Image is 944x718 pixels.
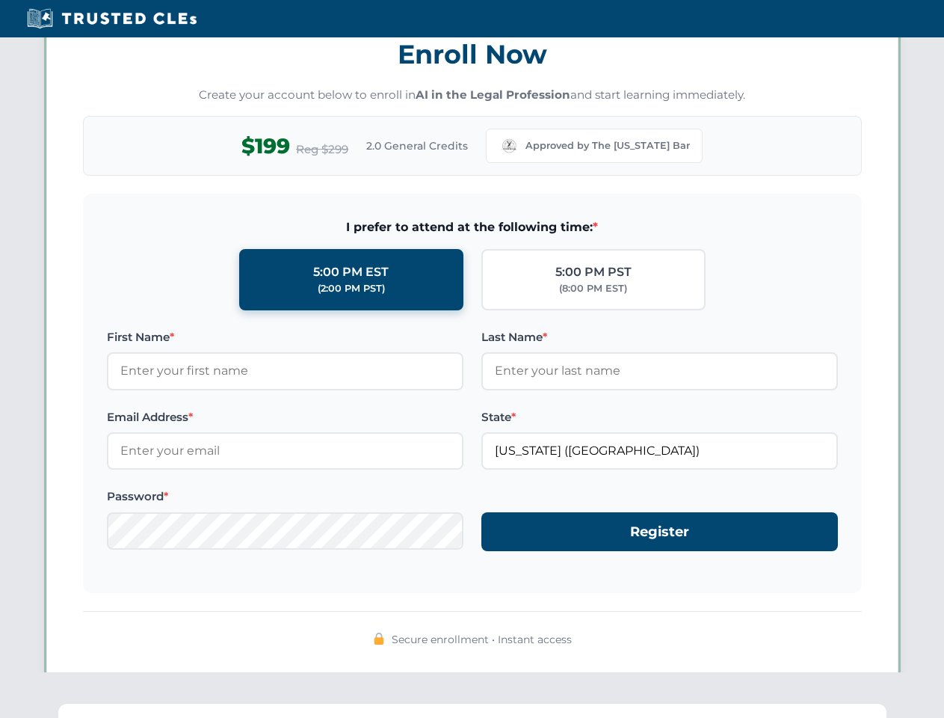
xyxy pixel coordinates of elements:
[22,7,201,30] img: Trusted CLEs
[555,263,632,282] div: 5:00 PM PST
[416,88,570,102] strong: AI in the Legal Profession
[499,135,519,156] img: Missouri Bar
[366,138,468,154] span: 2.0 General Credits
[107,432,463,470] input: Enter your email
[107,218,838,237] span: I prefer to attend at the following time:
[107,408,463,426] label: Email Address
[559,281,627,296] div: (8:00 PM EST)
[481,328,838,346] label: Last Name
[83,87,862,104] p: Create your account below to enroll in and start learning immediately.
[481,352,838,390] input: Enter your last name
[241,129,290,163] span: $199
[318,281,385,296] div: (2:00 PM PST)
[296,141,348,159] span: Reg $299
[107,352,463,390] input: Enter your first name
[481,512,838,552] button: Register
[107,488,463,506] label: Password
[525,138,690,153] span: Approved by The [US_STATE] Bar
[481,408,838,426] label: State
[481,432,838,470] input: Missouri (MO)
[392,631,572,648] span: Secure enrollment • Instant access
[313,263,389,282] div: 5:00 PM EST
[373,633,385,645] img: 🔒
[83,31,862,78] h3: Enroll Now
[107,328,463,346] label: First Name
